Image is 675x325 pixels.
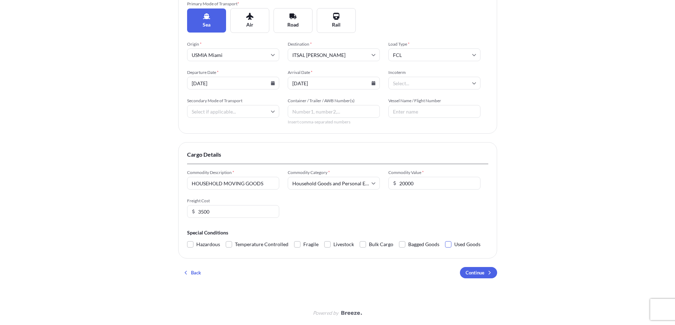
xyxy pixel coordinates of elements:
p: Continue [466,269,484,276]
input: Select a commodity type [288,177,380,190]
button: Back [178,267,207,278]
span: Vessel Name / Flight Number [388,98,480,104]
button: Rail [317,8,356,33]
span: Departure Date [187,70,279,75]
button: Sea [187,8,226,33]
input: Select... [388,48,480,61]
input: Enter name [388,105,480,118]
input: MM/DD/YYYY [187,77,279,89]
span: Insert comma-separated numbers [288,119,380,125]
input: Number1, number2,... [288,105,380,118]
span: Primary Mode of Transport [187,1,279,7]
span: Rail [332,21,341,28]
span: Arrival Date [288,70,380,75]
span: Freight Cost [187,198,279,204]
input: MM/DD/YYYY [288,77,380,89]
span: Road [287,21,299,28]
input: Enter amount [388,177,480,190]
span: Container / Trailer / AWB Number(s) [288,98,380,104]
input: Enter amount [187,205,279,218]
span: Origin [187,41,279,47]
input: Describe the commodity [187,177,279,190]
span: Incoterm [388,70,480,75]
span: Bulk Cargo [369,239,393,250]
p: Back [191,269,201,276]
span: Hazardous [196,239,220,250]
span: Used Goods [454,239,480,250]
input: Origin port [187,48,279,61]
span: Commodity Category [288,170,380,175]
span: Load Type [388,41,480,47]
span: Commodity Value [388,170,480,175]
span: Destination [288,41,380,47]
span: Powered by [313,309,338,317]
span: Air [246,21,253,28]
span: Bagged Goods [408,239,439,250]
button: Continue [460,267,497,278]
input: Select if applicable... [187,105,279,118]
input: Select... [388,77,480,89]
span: Commodity Description [187,170,279,175]
span: Temperature Controlled [235,239,288,250]
span: Fragile [303,239,319,250]
span: Sea [203,21,210,28]
span: Cargo Details [187,151,488,158]
input: Destination port [288,48,380,61]
span: Secondary Mode of Transport [187,98,279,104]
button: Air [230,8,269,33]
button: Road [274,8,313,33]
span: Livestock [333,239,354,250]
span: Special Conditions [187,229,488,236]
